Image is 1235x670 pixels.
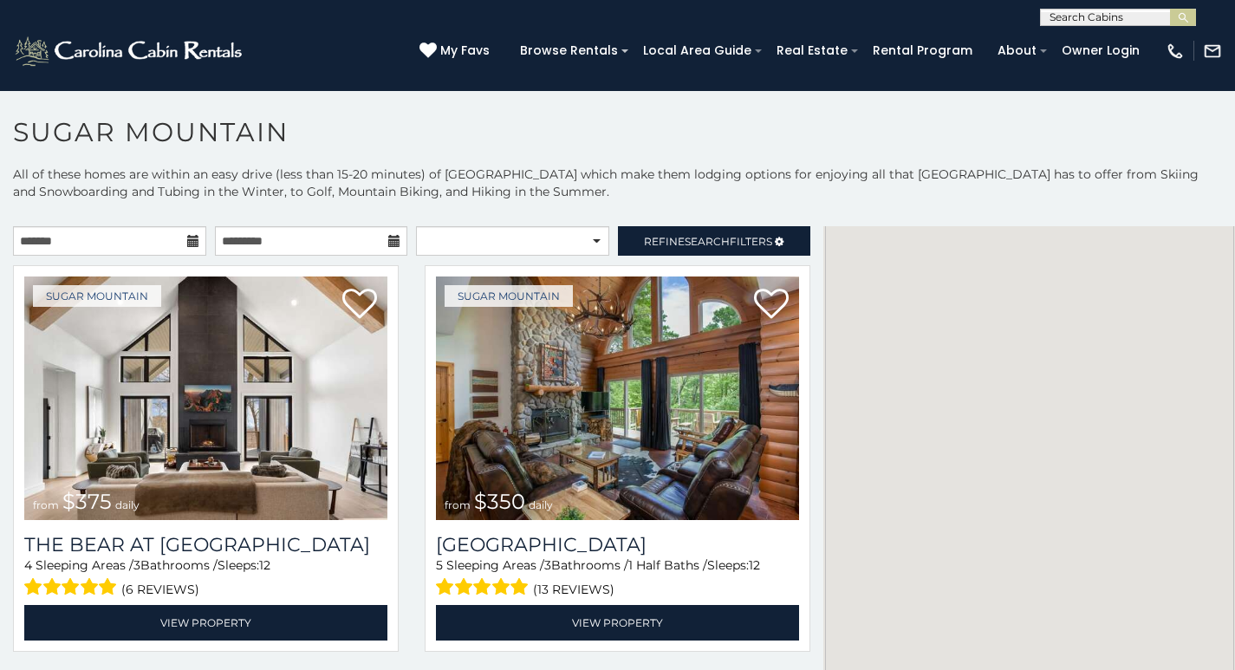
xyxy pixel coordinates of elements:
div: Sleeping Areas / Bathrooms / Sleeps: [436,556,799,601]
span: 12 [259,557,270,573]
h3: Grouse Moor Lodge [436,533,799,556]
span: daily [115,498,140,511]
a: [GEOGRAPHIC_DATA] [436,533,799,556]
span: Search [685,235,730,248]
img: phone-regular-white.png [1166,42,1185,61]
a: Browse Rentals [511,37,627,64]
img: Grouse Moor Lodge [436,276,799,520]
span: My Favs [440,42,490,60]
a: Rental Program [864,37,981,64]
a: Local Area Guide [634,37,760,64]
span: 1 Half Baths / [628,557,707,573]
a: Add to favorites [342,287,377,323]
span: (13 reviews) [533,578,614,601]
img: mail-regular-white.png [1203,42,1222,61]
img: White-1-2.png [13,34,247,68]
span: 3 [133,557,140,573]
a: RefineSearchFilters [618,226,811,256]
a: View Property [436,605,799,641]
span: 3 [544,557,551,573]
span: from [445,498,471,511]
span: from [33,498,59,511]
span: (6 reviews) [121,578,199,601]
a: The Bear At Sugar Mountain from $375 daily [24,276,387,520]
span: $350 [474,489,525,514]
a: My Favs [419,42,494,61]
a: The Bear At [GEOGRAPHIC_DATA] [24,533,387,556]
a: View Property [24,605,387,641]
span: 4 [24,557,32,573]
a: Add to favorites [754,287,789,323]
a: Sugar Mountain [33,285,161,307]
a: Owner Login [1053,37,1148,64]
a: About [989,37,1045,64]
h3: The Bear At Sugar Mountain [24,533,387,556]
span: 12 [749,557,760,573]
a: Real Estate [768,37,856,64]
a: Sugar Mountain [445,285,573,307]
img: The Bear At Sugar Mountain [24,276,387,520]
span: Refine Filters [644,235,772,248]
span: 5 [436,557,443,573]
div: Sleeping Areas / Bathrooms / Sleeps: [24,556,387,601]
a: Grouse Moor Lodge from $350 daily [436,276,799,520]
span: $375 [62,489,112,514]
span: daily [529,498,553,511]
